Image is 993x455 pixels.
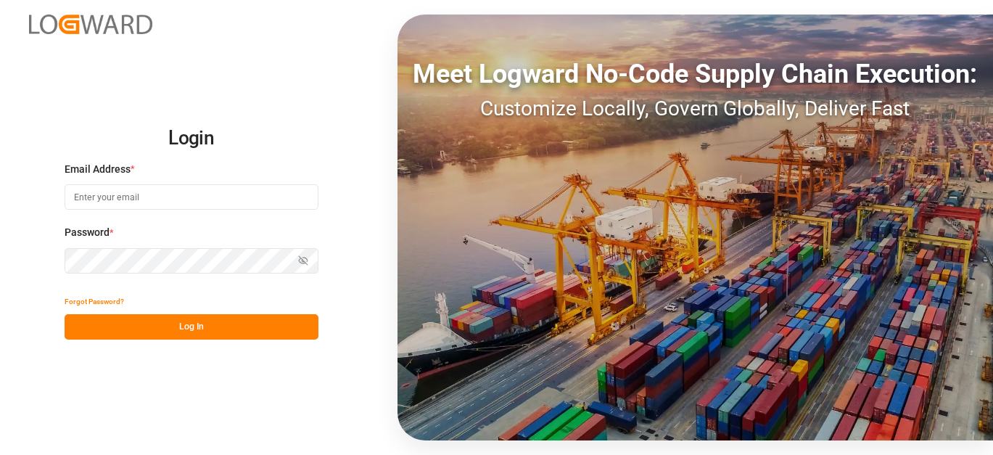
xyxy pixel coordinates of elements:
img: Logward_new_orange.png [29,15,152,34]
button: Log In [65,314,318,340]
button: Forgot Password? [65,289,124,314]
div: Customize Locally, Govern Globally, Deliver Fast [397,94,993,124]
h2: Login [65,115,318,162]
input: Enter your email [65,184,318,210]
div: Meet Logward No-Code Supply Chain Execution: [397,54,993,94]
span: Email Address [65,162,131,177]
span: Password [65,225,110,240]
